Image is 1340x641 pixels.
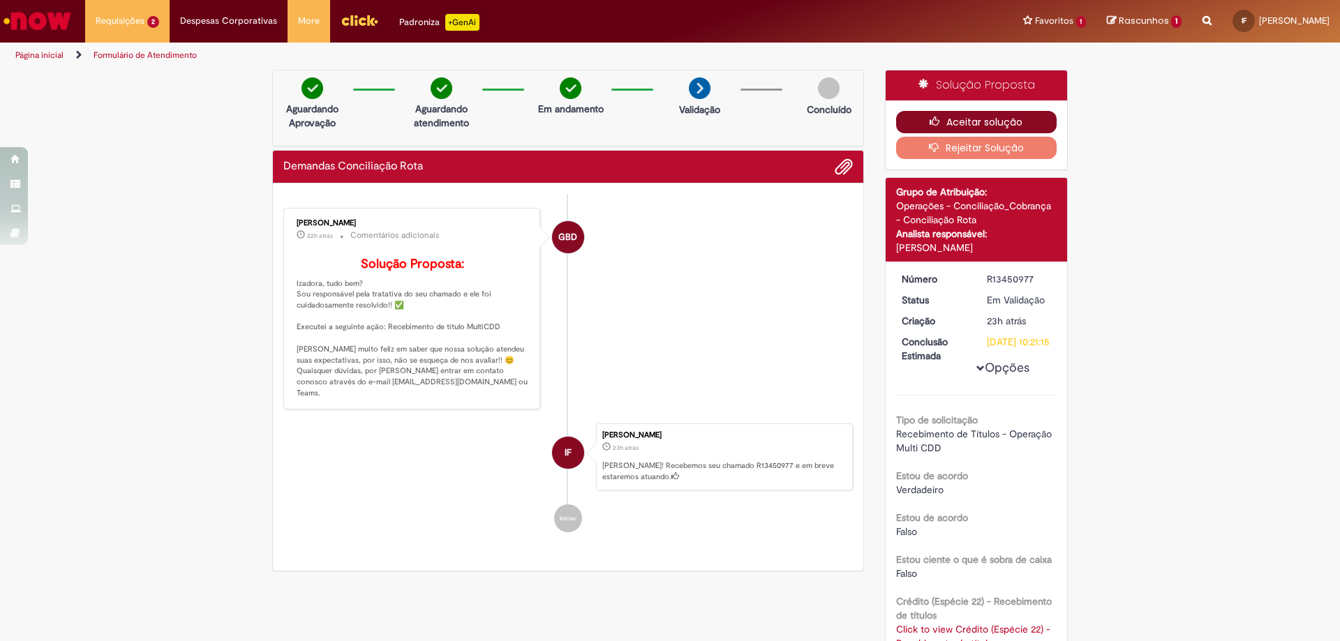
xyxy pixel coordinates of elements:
[896,111,1057,133] button: Aceitar solução
[891,272,977,286] dt: Número
[307,232,333,240] time: 27/08/2025 10:00:57
[94,50,197,61] a: Formulário de Atendimento
[602,431,845,439] div: [PERSON_NAME]
[896,185,1057,199] div: Grupo de Atribuição:
[987,315,1026,327] span: 23h atrás
[431,77,452,99] img: check-circle-green.png
[552,437,584,469] div: Izadora Santiago Fernandes
[445,14,479,31] p: +GenAi
[987,293,1052,307] div: Em Validação
[1242,16,1246,25] span: IF
[341,10,378,31] img: click_logo_yellow_360x200.png
[891,314,977,328] dt: Criação
[283,423,853,490] li: Izadora Santiago Fernandes
[283,160,423,173] h2: Demandas Conciliação Rota Histórico de tíquete
[10,43,883,68] ul: Trilhas de página
[283,194,853,546] ul: Histórico de tíquete
[1035,14,1073,28] span: Favoritos
[298,14,320,28] span: More
[180,14,277,28] span: Despesas Corporativas
[1076,16,1087,28] span: 1
[896,137,1057,159] button: Rejeitar Solução
[552,221,584,253] div: Gabriely Barros De Lira
[297,219,529,227] div: [PERSON_NAME]
[307,232,333,240] span: 22h atrás
[891,293,977,307] dt: Status
[886,70,1068,100] div: Solução Proposta
[896,199,1057,227] div: Operações - Conciliação_Cobrança - Conciliação Rota
[350,229,440,241] small: Comentários adicionais
[896,428,1055,454] span: Recebimento de Títulos - Operação Multi CDD
[1107,15,1182,28] a: Rascunhos
[835,158,853,176] button: Adicionar anexos
[1,7,73,35] img: ServiceNow
[1171,15,1182,28] span: 1
[896,525,917,538] span: Falso
[565,436,572,469] span: IF
[689,77,710,99] img: arrow-next.png
[399,14,479,31] div: Padroniza
[558,220,577,254] span: GBD
[278,102,346,130] p: Aguardando Aprovação
[896,469,968,482] b: Estou de acordo
[896,414,978,426] b: Tipo de solicitação
[896,553,1052,566] b: Estou ciente o que é sobra de caixa
[147,16,159,28] span: 2
[560,77,581,99] img: check-circle-green.png
[1259,15,1330,27] span: [PERSON_NAME]
[896,567,917,580] span: Falso
[987,272,1052,286] div: R13450977
[818,77,840,99] img: img-circle-grey.png
[361,256,464,272] b: Solução Proposta:
[896,511,968,524] b: Estou de acordo
[538,102,604,116] p: Em andamento
[15,50,64,61] a: Página inicial
[896,483,944,496] span: Verdadeiro
[1119,14,1169,27] span: Rascunhos
[613,444,639,452] span: 23h atrás
[896,595,1052,621] b: Crédito (Espécie 22) - Recebimento de títulos
[613,444,639,452] time: 27/08/2025 09:21:11
[987,335,1052,349] div: [DATE] 10:21:15
[987,315,1026,327] time: 27/08/2025 09:21:11
[301,77,323,99] img: check-circle-green.png
[96,14,144,28] span: Requisições
[896,241,1057,255] div: [PERSON_NAME]
[987,314,1052,328] div: 27/08/2025 09:21:11
[602,460,845,482] p: [PERSON_NAME]! Recebemos seu chamado R13450977 e em breve estaremos atuando.
[679,103,720,116] p: Validação
[297,257,529,399] p: Izadora, tudo bem? Sou responsável pela tratativa do seu chamado e ele foi cuidadosamente resolvi...
[896,227,1057,241] div: Analista responsável:
[891,335,977,363] dt: Conclusão Estimada
[408,102,475,130] p: Aguardando atendimento
[807,103,851,116] p: Concluído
